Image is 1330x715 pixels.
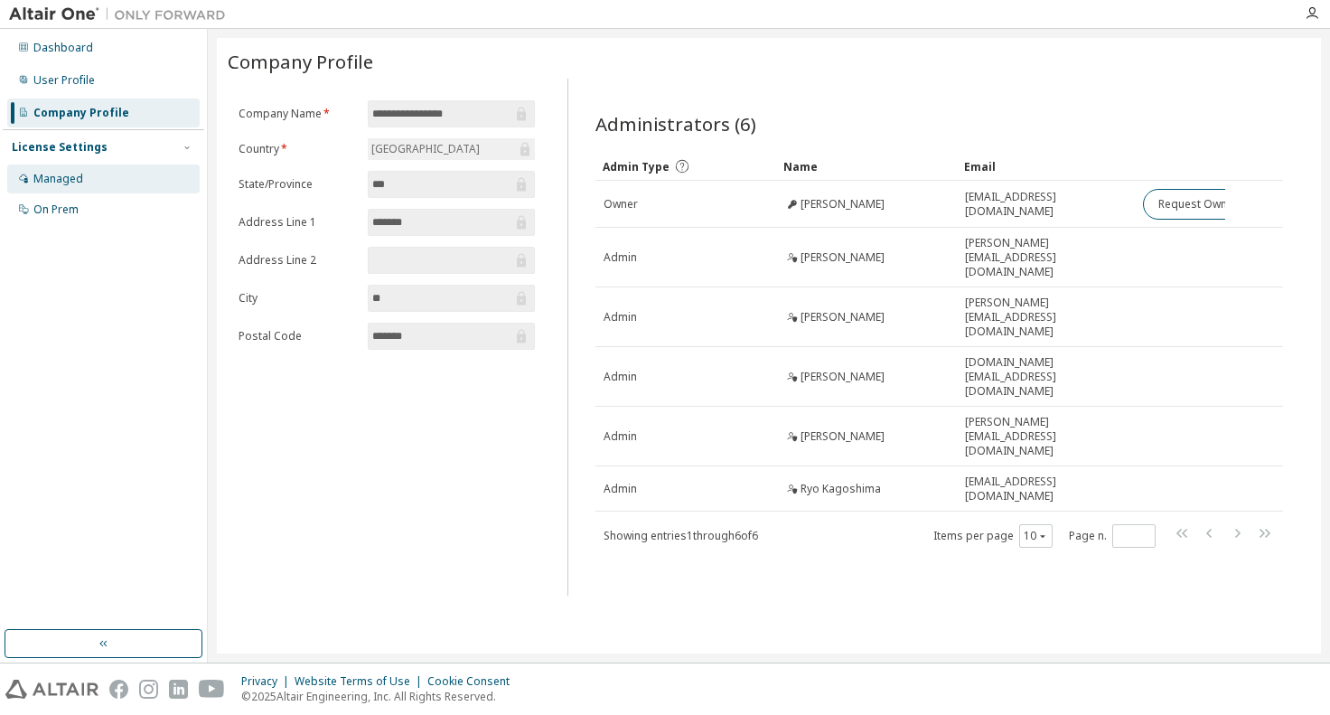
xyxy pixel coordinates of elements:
[33,73,95,88] div: User Profile
[603,159,670,174] span: Admin Type
[241,689,520,704] p: © 2025 Altair Engineering, Inc. All Rights Reserved.
[1143,189,1296,220] button: Request Owner Change
[1024,529,1048,543] button: 10
[595,111,756,136] span: Administrators (6)
[228,49,373,74] span: Company Profile
[604,528,758,543] span: Showing entries 1 through 6 of 6
[604,482,637,496] span: Admin
[783,152,950,181] div: Name
[239,107,357,121] label: Company Name
[199,680,225,699] img: youtube.svg
[965,355,1127,399] span: [DOMAIN_NAME][EMAIL_ADDRESS][DOMAIN_NAME]
[965,190,1127,219] span: [EMAIL_ADDRESS][DOMAIN_NAME]
[109,680,128,699] img: facebook.svg
[239,215,357,230] label: Address Line 1
[239,329,357,343] label: Postal Code
[239,253,357,268] label: Address Line 2
[33,41,93,55] div: Dashboard
[33,202,79,217] div: On Prem
[169,680,188,699] img: linkedin.svg
[604,429,637,444] span: Admin
[604,197,638,212] span: Owner
[801,310,885,325] span: [PERSON_NAME]
[239,177,357,192] label: State/Province
[801,482,881,496] span: Ryo Kagoshima
[801,197,885,212] span: [PERSON_NAME]
[801,370,885,384] span: [PERSON_NAME]
[239,142,357,156] label: Country
[239,291,357,306] label: City
[604,310,637,325] span: Admin
[241,674,295,689] div: Privacy
[295,674,427,689] div: Website Terms of Use
[801,429,885,444] span: [PERSON_NAME]
[33,172,83,186] div: Managed
[964,152,1128,181] div: Email
[139,680,158,699] img: instagram.svg
[933,524,1053,548] span: Items per page
[5,680,98,699] img: altair_logo.svg
[12,140,108,155] div: License Settings
[801,250,885,265] span: [PERSON_NAME]
[965,475,1127,503] span: [EMAIL_ADDRESS][DOMAIN_NAME]
[604,370,637,384] span: Admin
[368,138,535,160] div: [GEOGRAPHIC_DATA]
[965,296,1127,339] span: [PERSON_NAME][EMAIL_ADDRESS][DOMAIN_NAME]
[33,106,129,120] div: Company Profile
[965,415,1127,458] span: [PERSON_NAME][EMAIL_ADDRESS][DOMAIN_NAME]
[369,139,482,159] div: [GEOGRAPHIC_DATA]
[9,5,235,24] img: Altair One
[604,250,637,265] span: Admin
[427,674,520,689] div: Cookie Consent
[1069,524,1156,548] span: Page n.
[965,236,1127,279] span: [PERSON_NAME][EMAIL_ADDRESS][DOMAIN_NAME]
